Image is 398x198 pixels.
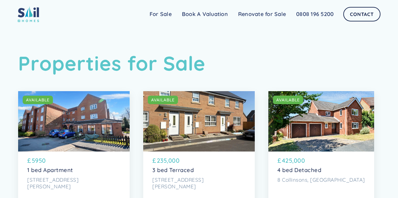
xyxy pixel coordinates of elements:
p: 8 Collinsons, [GEOGRAPHIC_DATA] [277,177,365,183]
div: AVAILABLE [151,97,175,103]
p: [STREET_ADDRESS][PERSON_NAME] [152,177,246,190]
p: 425,000 [282,156,305,165]
a: For Sale [144,8,177,20]
a: Book A Valuation [177,8,233,20]
h1: Properties for Sale [18,51,380,75]
div: AVAILABLE [276,97,300,103]
a: 0808 196 5200 [291,8,339,20]
p: £ [277,156,281,165]
div: AVAILABLE [26,97,50,103]
a: Contact [343,7,380,21]
p: 1 bed Apartment [27,167,121,174]
p: [STREET_ADDRESS][PERSON_NAME] [27,177,121,190]
img: sail home logo colored [18,6,39,22]
p: 4 bed Detached [277,167,365,174]
p: 5950 [32,156,46,165]
p: 235,000 [157,156,180,165]
p: £ [27,156,31,165]
p: £ [152,156,156,165]
a: Renovate for Sale [233,8,291,20]
p: 3 bed Terraced [152,167,246,174]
